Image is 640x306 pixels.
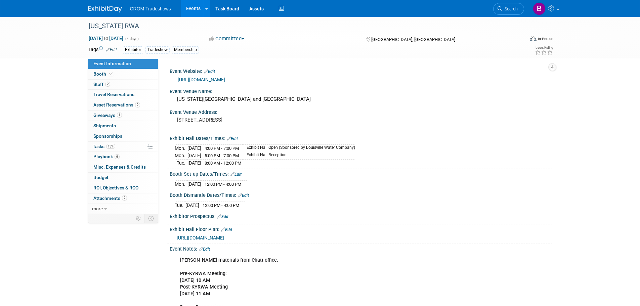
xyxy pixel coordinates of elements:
[86,20,514,32] div: [US_STATE] RWA
[88,121,158,131] a: Shipments
[203,203,239,208] span: 12:00 PM - 4:00 PM
[93,164,146,170] span: Misc. Expenses & Credits
[93,123,116,128] span: Shipments
[180,271,227,276] b: Pre-KYRWA Meeting:
[205,146,239,151] span: 4:00 PM - 7:00 PM
[175,202,185,209] td: Tue.
[180,277,210,283] b: [DATE] 10 AM
[175,145,187,152] td: Mon.
[199,247,210,252] a: Edit
[106,47,117,52] a: Edit
[88,173,158,183] a: Budget
[105,82,110,87] span: 2
[93,195,127,201] span: Attachments
[93,82,110,87] span: Staff
[530,36,537,41] img: Format-Inperson.png
[88,69,158,79] a: Booth
[175,159,187,166] td: Tue.
[123,46,143,53] div: Exhibitor
[221,227,232,232] a: Edit
[533,2,546,15] img: Branden Peterson
[88,46,117,54] td: Tags
[170,169,552,178] div: Booth Set-up Dates/Times:
[493,3,524,15] a: Search
[187,152,201,160] td: [DATE]
[187,180,201,187] td: [DATE]
[230,172,242,177] a: Edit
[175,94,547,104] div: [US_STATE][GEOGRAPHIC_DATA] and [GEOGRAPHIC_DATA]
[93,92,134,97] span: Travel Reservations
[88,80,158,90] a: Staff2
[88,90,158,100] a: Travel Reservations
[187,159,201,166] td: [DATE]
[170,133,552,142] div: Exhibit Hall Dates/Times:
[502,6,518,11] span: Search
[538,36,553,41] div: In-Person
[88,35,124,41] span: [DATE] [DATE]
[172,46,199,53] div: Membership
[130,6,171,11] span: CROM Tradeshows
[133,214,144,223] td: Personalize Event Tab Strip
[187,145,201,152] td: [DATE]
[207,35,247,42] button: Committed
[117,113,122,118] span: 1
[93,102,140,107] span: Asset Reservations
[145,46,170,53] div: Tradeshow
[180,291,210,297] b: [DATE] 11 AM
[88,6,122,12] img: ExhibitDay
[88,111,158,121] a: Giveaways1
[115,154,120,159] span: 6
[238,193,249,198] a: Edit
[93,154,120,159] span: Playbook
[205,182,241,187] span: 12:00 PM - 4:00 PM
[103,36,109,41] span: to
[135,102,140,107] span: 2
[93,113,122,118] span: Giveaways
[217,214,228,219] a: Edit
[88,193,158,204] a: Attachments2
[170,107,552,116] div: Event Venue Address:
[88,142,158,152] a: Tasks13%
[175,152,187,160] td: Mon.
[535,46,553,49] div: Event Rating
[170,224,552,233] div: Exhibit Hall Floor Plan:
[93,144,115,149] span: Tasks
[177,117,322,123] pre: [STREET_ADDRESS]
[170,190,552,199] div: Booth Dismantle Dates/Times:
[227,136,238,141] a: Edit
[125,37,139,41] span: (4 days)
[204,69,215,74] a: Edit
[178,77,225,82] a: [URL][DOMAIN_NAME]
[170,66,552,75] div: Event Website:
[88,162,158,172] a: Misc. Expenses & Credits
[88,152,158,162] a: Playbook6
[371,37,455,42] span: [GEOGRAPHIC_DATA], [GEOGRAPHIC_DATA]
[93,71,114,77] span: Booth
[484,35,554,45] div: Event Format
[243,152,355,160] td: Exhibit Hall Reception
[106,144,115,149] span: 13%
[243,145,355,152] td: Exhibit Hall Open (Sponsored by Louisville Water Company)
[88,59,158,69] a: Event Information
[170,244,552,253] div: Event Notes:
[205,153,239,158] span: 5:00 PM - 7:00 PM
[88,183,158,193] a: ROI, Objectives & ROO
[93,185,138,190] span: ROI, Objectives & ROO
[144,214,158,223] td: Toggle Event Tabs
[109,72,113,76] i: Booth reservation complete
[185,202,199,209] td: [DATE]
[122,195,127,201] span: 2
[177,235,224,241] a: [URL][DOMAIN_NAME]
[93,175,109,180] span: Budget
[180,257,278,263] b: [PERSON_NAME] materials from Chatt office.
[88,100,158,110] a: Asset Reservations2
[88,131,158,141] a: Sponsorships
[92,206,103,211] span: more
[205,161,241,166] span: 8:00 AM - 12:00 PM
[93,61,131,66] span: Event Information
[93,133,122,139] span: Sponsorships
[175,180,187,187] td: Mon.
[170,86,552,95] div: Event Venue Name:
[180,284,228,290] b: Post-KYRWA Meeting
